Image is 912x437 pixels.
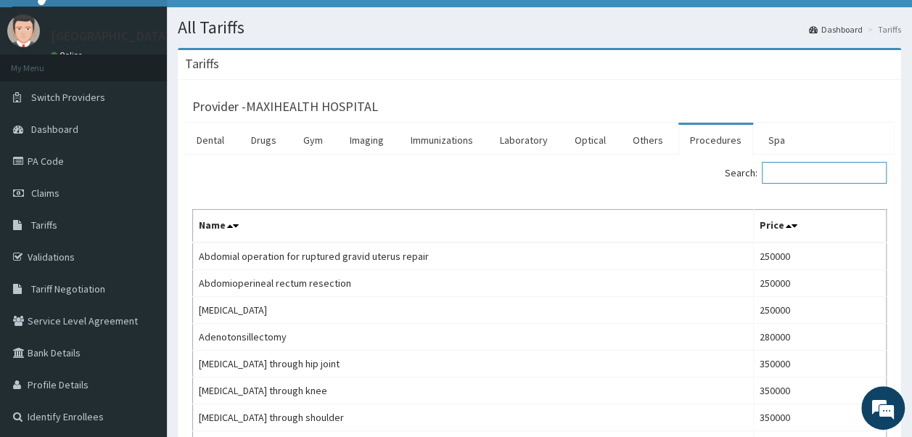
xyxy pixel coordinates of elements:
[753,377,887,404] td: 350000
[292,125,334,155] a: Gym
[185,57,219,70] h3: Tariffs
[725,162,887,184] label: Search:
[753,242,887,270] td: 250000
[192,100,378,113] h3: Provider - MAXIHEALTH HOSPITAL
[84,128,200,274] span: We're online!
[399,125,485,155] a: Immunizations
[31,91,105,104] span: Switch Providers
[193,297,754,324] td: [MEDICAL_DATA]
[762,162,887,184] input: Search:
[193,377,754,404] td: [MEDICAL_DATA] through knee
[51,30,171,43] p: [GEOGRAPHIC_DATA]
[31,187,59,200] span: Claims
[753,324,887,351] td: 280000
[809,23,863,36] a: Dashboard
[563,125,617,155] a: Optical
[488,125,559,155] a: Laboratory
[7,287,276,338] textarea: Type your message and hit 'Enter'
[31,282,105,295] span: Tariff Negotiation
[753,210,887,243] th: Price
[27,73,59,109] img: d_794563401_company_1708531726252_794563401
[753,404,887,431] td: 350000
[239,125,288,155] a: Drugs
[753,351,887,377] td: 350000
[193,404,754,431] td: [MEDICAL_DATA] through shoulder
[193,351,754,377] td: [MEDICAL_DATA] through hip joint
[7,15,40,47] img: User Image
[51,50,86,60] a: Online
[193,324,754,351] td: Adenotonsillectomy
[31,218,57,232] span: Tariffs
[193,242,754,270] td: Abdomial operation for ruptured gravid uterus repair
[753,270,887,297] td: 250000
[75,81,244,100] div: Chat with us now
[31,123,78,136] span: Dashboard
[193,270,754,297] td: Abdomioperineal rectum resection
[193,210,754,243] th: Name
[338,125,395,155] a: Imaging
[185,125,236,155] a: Dental
[621,125,675,155] a: Others
[678,125,753,155] a: Procedures
[757,125,797,155] a: Spa
[753,297,887,324] td: 250000
[178,18,901,37] h1: All Tariffs
[864,23,901,36] li: Tariffs
[238,7,273,42] div: Minimize live chat window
